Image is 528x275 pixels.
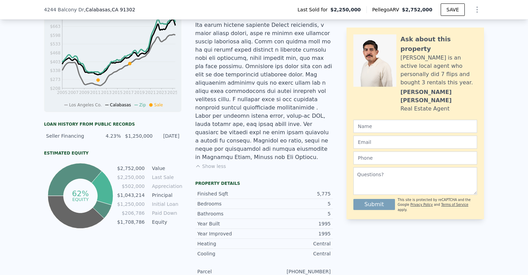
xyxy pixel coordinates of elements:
tspan: 2009 [79,90,90,95]
div: Year Improved [197,230,264,237]
td: $206,786 [117,209,145,217]
tspan: $208 [50,86,60,91]
td: Paid Down [151,209,181,217]
div: This site is protected by reCAPTCHA and the Google and apply. [398,198,477,212]
tspan: $533 [50,42,60,46]
div: [DATE] [156,133,179,139]
div: Loan history from public records [44,121,181,127]
div: 5 [264,200,331,207]
tspan: 2025 [167,90,178,95]
button: Show less [195,163,226,170]
td: $1,043,214 [117,191,145,199]
tspan: 2021 [145,90,156,95]
input: Email [353,136,477,149]
div: 5 [264,210,331,217]
div: Central [264,240,331,247]
tspan: 2007 [68,90,79,95]
div: [PHONE_NUMBER] [264,268,331,275]
td: $502,000 [117,182,145,190]
tspan: 2019 [134,90,145,95]
span: Calabasas [110,103,131,107]
span: Last Sold for [298,6,331,13]
div: Parcel [197,268,264,275]
div: Cooling [197,250,264,257]
div: Real Estate Agent [400,105,450,113]
span: Sale [154,103,163,107]
div: Finished Sqft [197,190,264,197]
span: Zip [139,103,146,107]
button: SAVE [441,3,465,16]
td: $2,250,000 [117,173,145,181]
div: Heating [197,240,264,247]
div: Seller Financing [46,133,93,139]
div: $1,250,000 [125,133,152,139]
input: Name [353,120,477,133]
div: [PERSON_NAME] [PERSON_NAME] [400,88,477,105]
tspan: $598 [50,33,60,38]
tspan: equity [72,197,89,202]
div: [PERSON_NAME] is an active local agent who personally did 7 flips and bought 3 rentals this year. [400,54,477,87]
td: Appreciation [151,182,181,190]
a: Privacy Policy [410,203,433,207]
tspan: 2011 [90,90,101,95]
div: 4.23% [97,133,121,139]
div: 5,775 [264,190,331,197]
td: Last Sale [151,173,181,181]
tspan: $338 [50,68,60,73]
tspan: 2005 [57,90,68,95]
tspan: 62% [72,189,89,198]
div: Bedrooms [197,200,264,207]
span: , Calabasas [84,6,135,13]
tspan: $663 [50,24,60,29]
span: Pellego ARV [372,6,402,13]
div: Estimated Equity [44,150,181,156]
span: Los Angeles Co. [69,103,102,107]
td: Initial Loan [151,200,181,208]
div: Bathrooms [197,210,264,217]
span: $2,752,000 [402,7,432,12]
td: $1,250,000 [117,200,145,208]
tspan: 2015 [112,90,123,95]
span: 4244 Balcony Dr [44,6,84,13]
a: Terms of Service [441,203,468,207]
tspan: 2013 [101,90,112,95]
tspan: $468 [50,51,60,55]
tspan: $403 [50,60,60,64]
button: Submit [353,199,395,210]
input: Phone [353,151,477,165]
div: 1995 [264,230,331,237]
td: Principal [151,191,181,199]
div: Property details [195,181,333,186]
span: $2,250,000 [330,6,361,13]
td: $2,752,000 [117,165,145,172]
div: Year Built [197,220,264,227]
div: 1995 [264,220,331,227]
td: Value [151,165,181,172]
td: $1,708,786 [117,218,145,226]
span: , CA 91302 [110,7,135,12]
td: Equity [151,218,181,226]
tspan: 2023 [156,90,167,95]
button: Show Options [470,3,484,17]
div: Central [264,250,331,257]
div: Ask about this property [400,34,477,54]
tspan: 2017 [123,90,134,95]
tspan: $273 [50,77,60,82]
